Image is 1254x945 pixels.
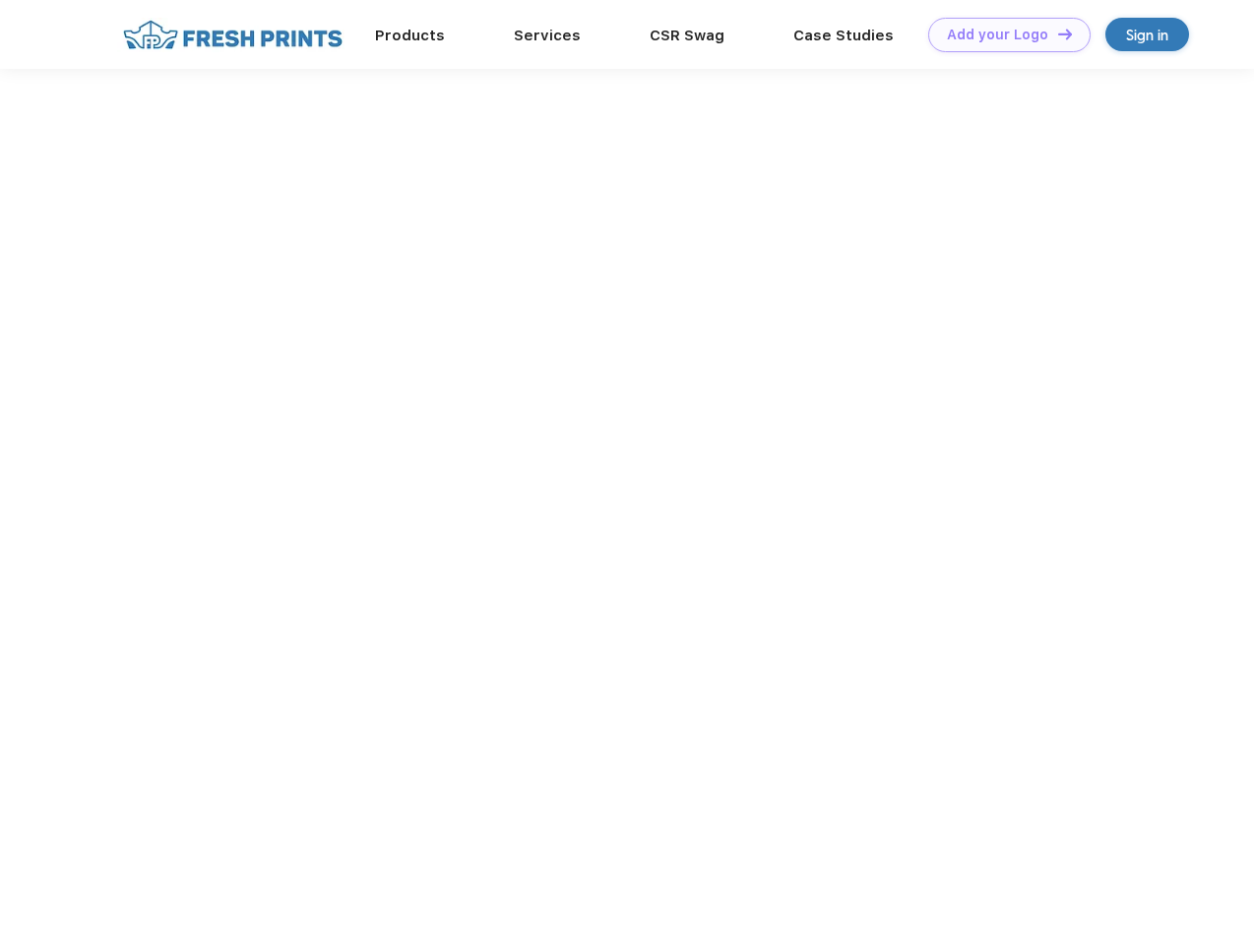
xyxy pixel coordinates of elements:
a: Products [375,27,445,44]
div: Sign in [1126,24,1168,46]
a: Services [514,27,581,44]
img: fo%20logo%202.webp [117,18,348,52]
a: Sign in [1105,18,1189,51]
img: DT [1058,29,1072,39]
a: CSR Swag [650,27,724,44]
div: Add your Logo [947,27,1048,43]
